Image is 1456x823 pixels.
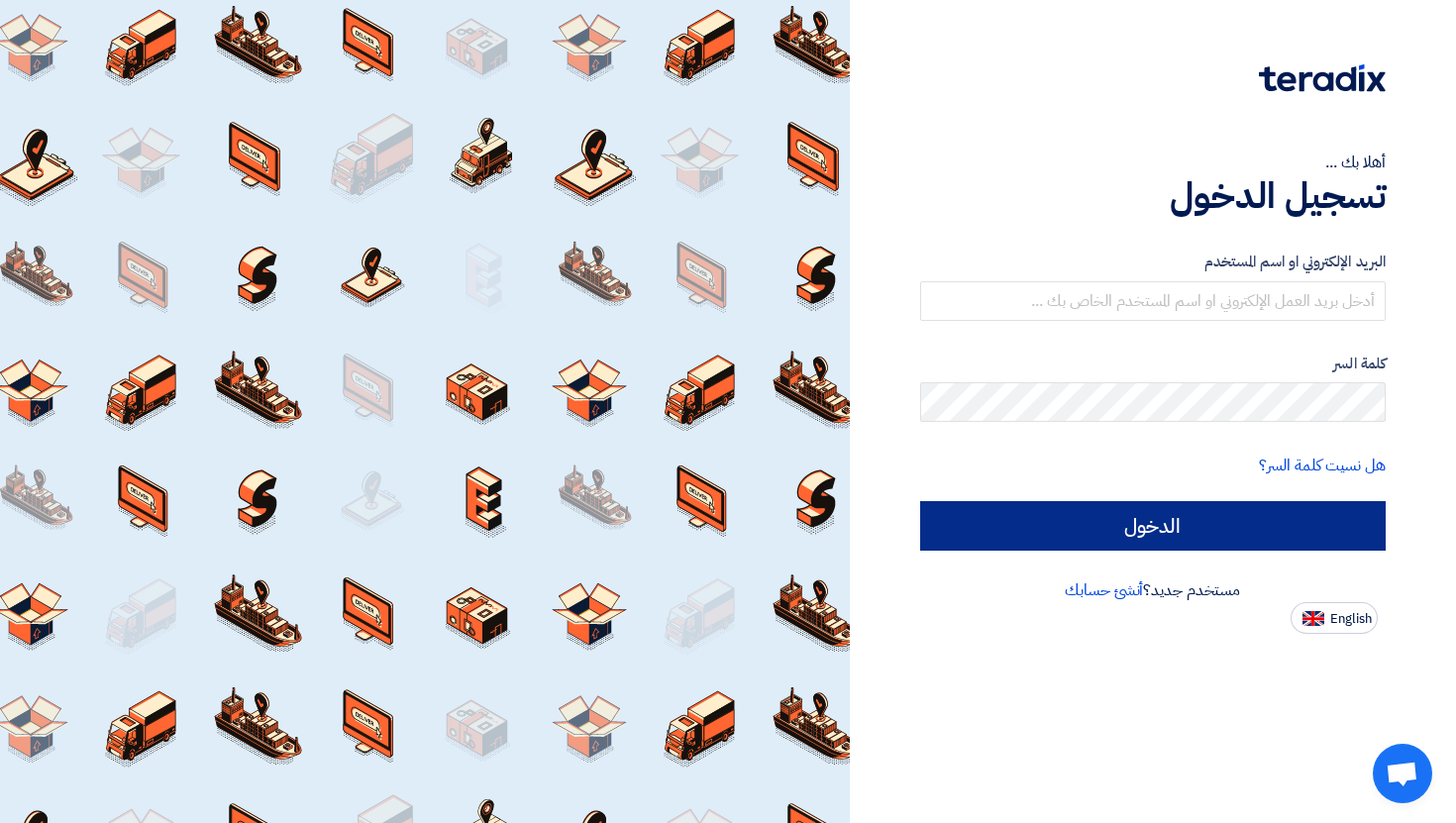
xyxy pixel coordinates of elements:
h1: تسجيل الدخول [920,174,1387,218]
div: دردشة مفتوحة [1373,744,1432,803]
img: Teradix logo [1259,64,1386,92]
a: هل نسيت كلمة السر؟ [1259,454,1386,477]
div: أهلا بك ... [920,151,1387,174]
input: الدخول [920,501,1387,551]
img: en-US.png [1302,611,1324,626]
label: كلمة السر [920,353,1387,375]
span: English [1330,612,1372,626]
label: البريد الإلكتروني او اسم المستخدم [920,251,1387,273]
input: أدخل بريد العمل الإلكتروني او اسم المستخدم الخاص بك ... [920,281,1387,321]
div: مستخدم جديد؟ [920,578,1387,602]
a: أنشئ حسابك [1065,578,1143,602]
button: English [1291,602,1378,634]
